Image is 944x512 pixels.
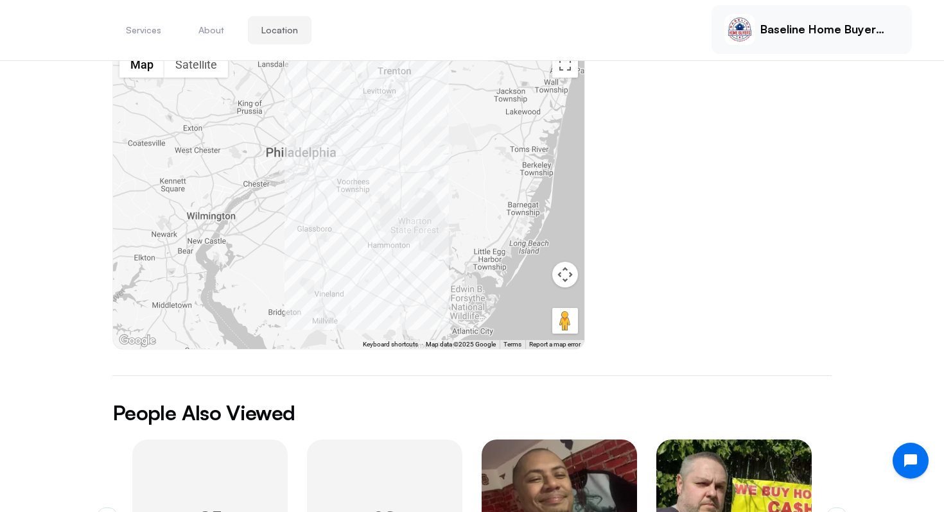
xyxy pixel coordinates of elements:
[724,14,755,45] img: Ernesto Matos
[112,16,175,44] button: Services
[116,332,159,349] img: Google
[503,341,521,348] a: Terms (opens in new tab)
[112,402,832,424] h2: People Also Viewed
[760,22,889,37] p: Baseline Home Buyers LLC
[363,340,418,349] button: Keyboard shortcuts
[164,52,228,78] button: Show satellite imagery
[529,341,581,348] a: Report a map error
[552,262,578,287] button: Map camera controls
[552,52,578,78] button: Toggle fullscreen view
[119,52,164,78] button: Show street map
[426,341,496,348] span: Map data ©2025 Google
[185,16,238,44] button: About
[248,16,311,44] button: Location
[552,308,578,334] button: Drag Pegman onto the map to open Street View
[116,332,159,349] a: Open this area in Google Maps (opens a new window)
